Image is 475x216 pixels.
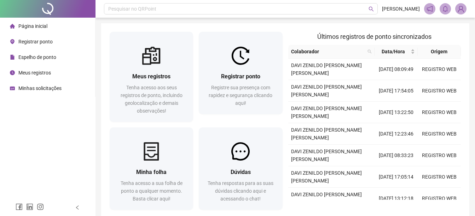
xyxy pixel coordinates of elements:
td: [DATE] 13:12:18 [375,188,418,209]
td: REGISTRO WEB [418,102,461,123]
span: Página inicial [18,23,47,29]
a: DúvidasTenha respostas para as suas dúvidas clicando aqui e acessando o chat! [199,127,282,210]
span: search [369,6,374,12]
td: REGISTRO WEB [418,145,461,166]
span: DAVI ZENILDO [PERSON_NAME] [PERSON_NAME] [291,127,362,140]
span: DAVI ZENILDO [PERSON_NAME] [PERSON_NAME] [291,62,362,76]
span: Meus registros [132,73,170,80]
span: environment [10,39,15,44]
a: Minha folhaTenha acesso a sua folha de ponto a qualquer momento. Basta clicar aqui! [110,127,193,210]
span: Minha folha [136,169,167,175]
span: Registre sua presença com rapidez e segurança clicando aqui! [209,85,272,106]
td: [DATE] 08:33:23 [375,145,418,166]
td: [DATE] 17:05:14 [375,166,418,188]
span: linkedin [26,203,33,210]
span: Colaborador [291,48,365,55]
span: instagram [37,203,44,210]
span: bell [442,6,448,12]
td: [DATE] 12:23:46 [375,123,418,145]
td: [DATE] 08:09:49 [375,59,418,80]
td: REGISTRO WEB [418,166,461,188]
span: search [367,49,372,54]
span: Registrar ponto [18,39,53,44]
img: 91416 [456,4,466,14]
span: clock-circle [10,70,15,75]
span: Data/Hora [377,48,409,55]
span: home [10,24,15,29]
span: [PERSON_NAME] [382,5,420,13]
td: [DATE] 13:22:50 [375,102,418,123]
span: search [366,46,373,57]
span: Últimos registros de ponto sincronizados [317,33,431,40]
span: Tenha acesso aos seus registros de ponto, incluindo geolocalização e demais observações! [121,85,183,114]
td: [DATE] 17:54:05 [375,80,418,102]
a: Meus registrosTenha acesso aos seus registros de ponto, incluindo geolocalização e demais observa... [110,32,193,122]
span: Minhas solicitações [18,85,62,91]
th: Data/Hora [375,45,418,59]
td: REGISTRO WEB [418,123,461,145]
span: schedule [10,86,15,91]
td: REGISTRO WEB [418,80,461,102]
span: Espelho de ponto [18,54,56,60]
td: REGISTRO WEB [418,188,461,209]
a: Registrar pontoRegistre sua presença com rapidez e segurança clicando aqui! [199,32,282,114]
span: Registrar ponto [221,73,260,80]
span: Tenha respostas para as suas dúvidas clicando aqui e acessando o chat! [208,180,273,202]
span: DAVI ZENILDO [PERSON_NAME] [PERSON_NAME] [291,84,362,97]
span: DAVI ZENILDO [PERSON_NAME] [PERSON_NAME] [291,170,362,184]
span: left [75,205,80,210]
span: Meus registros [18,70,51,76]
span: DAVI ZENILDO [PERSON_NAME] [PERSON_NAME] [291,192,362,205]
span: Dúvidas [231,169,251,175]
span: facebook [16,203,23,210]
span: DAVI ZENILDO [PERSON_NAME] [PERSON_NAME] [291,149,362,162]
td: REGISTRO WEB [418,59,461,80]
span: notification [427,6,433,12]
span: DAVI ZENILDO [PERSON_NAME] [PERSON_NAME] [291,106,362,119]
span: Tenha acesso a sua folha de ponto a qualquer momento. Basta clicar aqui! [121,180,183,202]
th: Origem [418,45,461,59]
span: file [10,55,15,60]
